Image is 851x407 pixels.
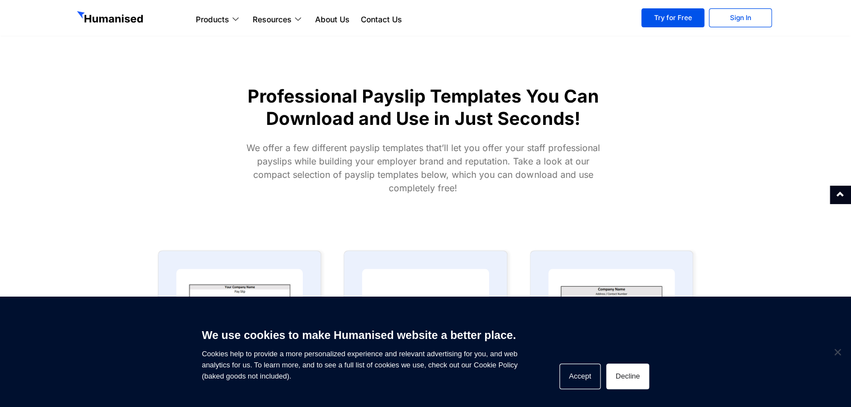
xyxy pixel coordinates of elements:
[559,364,601,389] button: Accept
[709,8,772,27] a: Sign In
[227,85,620,130] h1: Professional Payslip Templates You Can Download and Use in Just Seconds!
[831,346,843,357] span: Decline
[355,13,408,26] a: Contact Us
[202,322,518,382] span: Cookies help to provide a more personalized experience and relevant advertising for you, and web ...
[190,13,247,26] a: Products
[606,364,649,389] button: Decline
[239,141,607,195] p: We offer a few different payslip templates that’ll let you offer your staff professional payslips...
[77,11,145,26] img: GetHumanised Logo
[641,8,704,27] a: Try for Free
[310,13,355,26] a: About Us
[247,13,310,26] a: Resources
[202,327,518,343] h6: We use cookies to make Humanised website a better place.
